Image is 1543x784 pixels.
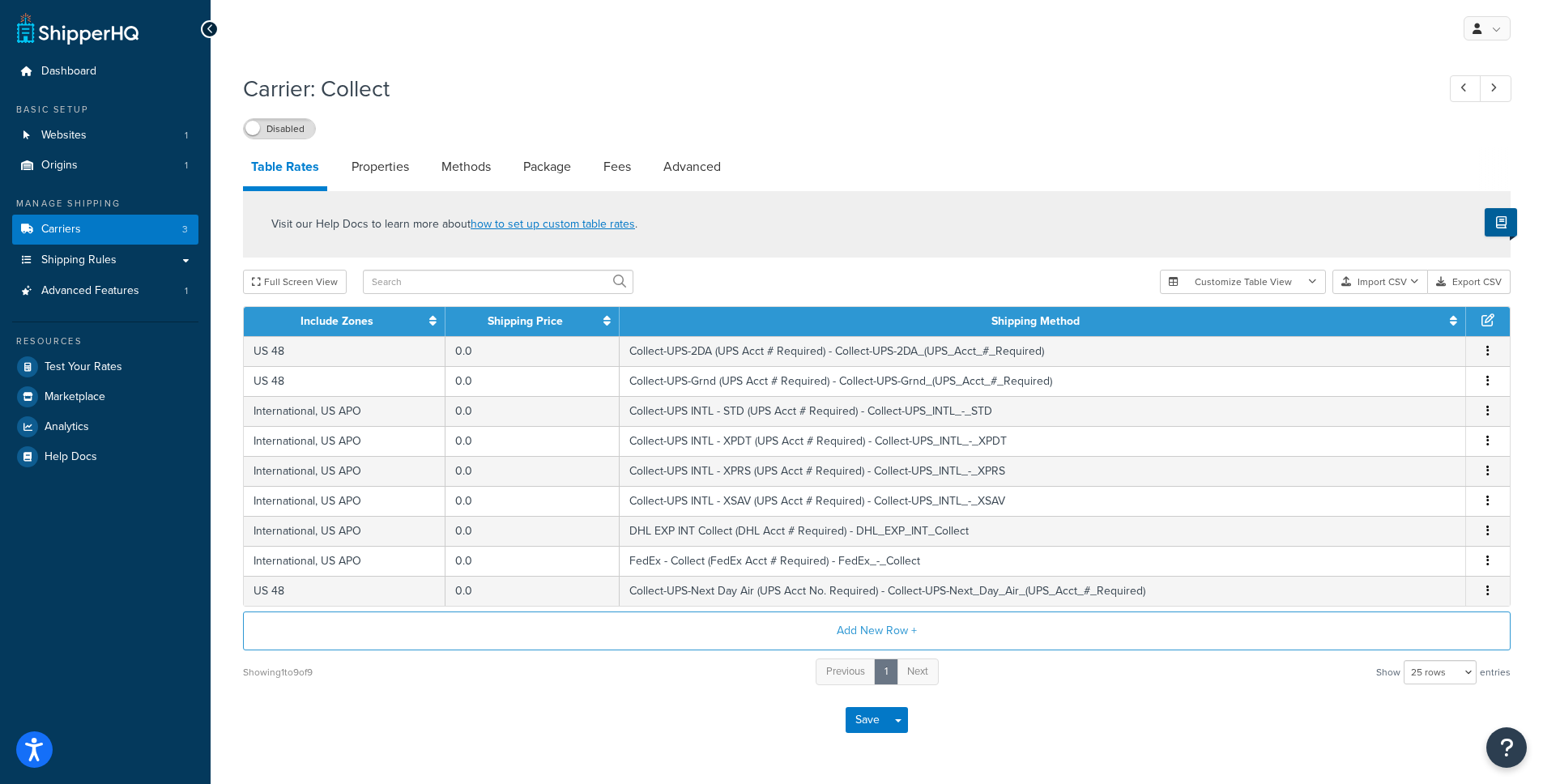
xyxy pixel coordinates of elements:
li: Websites [12,121,198,151]
td: International, US APO [244,426,445,456]
li: Advanced Features [12,276,198,306]
a: Fees [595,147,639,186]
td: 0.0 [445,396,620,426]
span: Next [907,663,928,679]
td: Collect-UPS INTL - XPDT (UPS Acct # Required) - Collect-UPS_INTL_-_XPDT [620,426,1466,456]
a: how to set up custom table rates [471,215,635,232]
a: Advanced Features1 [12,276,198,306]
a: 1 [874,658,898,685]
td: International, US APO [244,396,445,426]
input: Search [363,270,633,294]
span: 1 [185,129,188,143]
span: Carriers [41,223,81,236]
td: Collect-UPS INTL - XPRS (UPS Acct # Required) - Collect-UPS_INTL_-_XPRS [620,456,1466,486]
div: Resources [12,334,198,348]
span: Advanced Features [41,284,139,298]
a: Previous [816,658,876,685]
td: International, US APO [244,486,445,516]
td: International, US APO [244,516,445,546]
a: Next Record [1480,75,1511,102]
a: Analytics [12,412,198,441]
a: Previous Record [1450,75,1481,102]
td: Collect-UPS-Next Day Air (UPS Acct No. Required) - Collect-UPS-Next_Day_Air_(UPS_Acct_#_Required) [620,576,1466,606]
td: International, US APO [244,546,445,576]
span: Analytics [45,420,89,434]
a: Websites1 [12,121,198,151]
td: 0.0 [445,486,620,516]
a: Dashboard [12,57,198,87]
div: Manage Shipping [12,197,198,211]
a: Include Zones [301,313,373,330]
span: Previous [826,663,865,679]
button: Customize Table View [1160,270,1326,294]
a: Shipping Rules [12,245,198,275]
h1: Carrier: Collect [243,73,1420,104]
span: entries [1480,661,1511,684]
td: 0.0 [445,336,620,366]
button: Open Resource Center [1486,727,1527,768]
td: 0.0 [445,546,620,576]
span: Test Your Rates [45,360,122,374]
td: 0.0 [445,426,620,456]
td: 0.0 [445,516,620,546]
a: Advanced [655,147,729,186]
a: Shipping Method [991,313,1080,330]
span: Dashboard [41,65,96,79]
p: Visit our Help Docs to learn more about . [271,215,637,233]
button: Save [846,707,889,733]
a: Package [515,147,579,186]
li: Carriers [12,215,198,245]
a: Marketplace [12,382,198,411]
td: Collect-UPS INTL - STD (UPS Acct # Required) - Collect-UPS_INTL_-_STD [620,396,1466,426]
td: US 48 [244,576,445,606]
td: 0.0 [445,576,620,606]
a: Help Docs [12,442,198,471]
span: 3 [182,223,188,236]
a: Next [897,658,939,685]
a: Test Your Rates [12,352,198,381]
span: Show [1376,661,1400,684]
button: Add New Row + [243,611,1511,650]
span: Help Docs [45,450,97,464]
td: Collect-UPS-2DA (UPS Acct # Required) - Collect-UPS-2DA_(UPS_Acct_#_Required) [620,336,1466,366]
a: Methods [433,147,499,186]
a: Origins1 [12,151,198,181]
button: Import CSV [1332,270,1428,294]
td: DHL EXP INT Collect (DHL Acct # Required) - DHL_EXP_INT_Collect [620,516,1466,546]
td: Collect-UPS INTL - XSAV (UPS Acct # Required) - Collect-UPS_INTL_-_XSAV [620,486,1466,516]
span: Marketplace [45,390,105,404]
a: Properties [343,147,417,186]
div: Showing 1 to 9 of 9 [243,661,313,684]
td: FedEx - Collect (FedEx Acct # Required) - FedEx_-_Collect [620,546,1466,576]
button: Show Help Docs [1485,208,1517,236]
span: Shipping Rules [41,254,117,267]
td: 0.0 [445,456,620,486]
span: Websites [41,129,87,143]
span: Origins [41,159,78,173]
a: Table Rates [243,147,327,191]
a: Shipping Price [488,313,563,330]
td: Collect-UPS-Grnd (UPS Acct # Required) - Collect-UPS-Grnd_(UPS_Acct_#_Required) [620,366,1466,396]
button: Export CSV [1428,270,1511,294]
td: US 48 [244,366,445,396]
td: 0.0 [445,366,620,396]
div: Basic Setup [12,103,198,117]
span: 1 [185,159,188,173]
span: 1 [185,284,188,298]
label: Disabled [244,119,315,138]
a: Carriers3 [12,215,198,245]
td: International, US APO [244,456,445,486]
button: Full Screen View [243,270,347,294]
li: Origins [12,151,198,181]
td: US 48 [244,336,445,366]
